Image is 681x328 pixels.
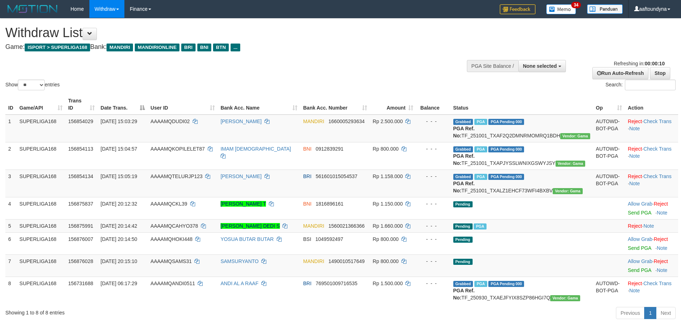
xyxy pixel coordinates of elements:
a: Check Trans [643,281,672,286]
button: None selected [518,60,566,72]
a: ANDI AL A RAAF [221,281,258,286]
td: · · [625,277,678,304]
td: · [625,254,678,277]
span: Marked by aafromsomean [474,281,487,287]
td: AUTOWD-BOT-PGA [593,115,625,142]
span: Pending [453,223,473,229]
span: BRI [181,44,195,51]
td: SUPERLIGA168 [16,277,65,304]
span: BTN [213,44,229,51]
span: 156876028 [68,258,93,264]
a: Send PGA [628,245,651,251]
h4: Game: Bank: [5,44,447,51]
a: Reject [628,223,642,229]
td: · · [625,170,678,197]
span: Grabbed [453,119,473,125]
span: Rp 1.500.000 [373,281,403,286]
td: SUPERLIGA168 [16,170,65,197]
span: MANDIRIONLINE [135,44,179,51]
span: [DATE] 20:12:32 [100,201,137,207]
a: Stop [650,67,670,79]
span: Grabbed [453,146,473,152]
span: [DATE] 15:03:29 [100,118,137,124]
a: Reject [628,146,642,152]
td: 2 [5,142,16,170]
span: Grabbed [453,281,473,287]
td: · [625,232,678,254]
span: 156876007 [68,236,93,242]
td: SUPERLIGA168 [16,219,65,232]
span: [DATE] 15:05:19 [100,173,137,179]
a: Note [629,153,640,159]
th: Action [625,94,678,115]
span: AAAAMQCKL39 [150,201,187,207]
span: 156875837 [68,201,93,207]
a: SAMSURYANTO [221,258,259,264]
a: Send PGA [628,210,651,216]
span: ISPORT > SUPERLIGA168 [25,44,90,51]
img: panduan.png [587,4,623,14]
span: Copy 1660005293634 to clipboard [329,118,365,124]
span: Marked by aafsengchandara [474,174,487,180]
span: · [628,258,653,264]
span: Rp 800.000 [373,236,399,242]
b: PGA Ref. No: [453,126,475,138]
th: User ID: activate to sort column ascending [148,94,218,115]
span: · [628,236,653,242]
span: Marked by aafchhiseyha [474,146,487,152]
span: Copy 769501009716535 to clipboard [316,281,357,286]
a: Send PGA [628,267,651,273]
a: Reject [654,258,668,264]
a: Allow Grab [628,201,652,207]
td: TF_250930_TXAEJFYIX8SZP86HGI7Q [450,277,593,304]
span: MANDIRI [107,44,133,51]
img: Feedback.jpg [500,4,536,14]
span: AAAAMQTELURJP123 [150,173,203,179]
th: Op: activate to sort column ascending [593,94,625,115]
span: Pending [453,259,473,265]
span: None selected [523,63,557,69]
span: Marked by aafsoycanthlai [474,223,486,229]
td: TF_251001_TXAPJYSSLWNIXGSWYJSY [450,142,593,170]
span: Pending [453,237,473,243]
a: Reject [628,173,642,179]
label: Search: [606,80,676,90]
div: - - - [419,200,447,207]
div: PGA Site Balance / [467,60,518,72]
span: MANDIRI [303,258,324,264]
th: Amount: activate to sort column ascending [370,94,416,115]
span: Rp 2.500.000 [373,118,403,124]
td: · [625,219,678,232]
b: PGA Ref. No: [453,153,475,166]
span: Rp 1.660.000 [373,223,403,229]
td: 7 [5,254,16,277]
a: [PERSON_NAME] T [221,201,266,207]
span: BRI [303,281,311,286]
span: Vendor URL: https://trx31.1velocity.biz [553,188,583,194]
a: Note [657,210,667,216]
td: SUPERLIGA168 [16,254,65,277]
a: [PERSON_NAME] [221,173,262,179]
span: AAAAMQKOPILELET87 [150,146,205,152]
a: Note [657,245,667,251]
span: 156875991 [68,223,93,229]
span: 156731688 [68,281,93,286]
span: PGA Pending [488,119,524,125]
td: 1 [5,115,16,142]
label: Show entries [5,80,60,90]
a: Reject [628,118,642,124]
a: Check Trans [643,118,672,124]
h1: Withdraw List [5,26,447,40]
span: AAAAMQDUDI02 [150,118,190,124]
td: SUPERLIGA168 [16,197,65,219]
span: Copy 0912839291 to clipboard [316,146,344,152]
span: Copy 1490010517649 to clipboard [329,258,365,264]
img: Button%20Memo.svg [546,4,576,14]
td: TF_251001_TXALZ1EHCF73WFI4BXBV [450,170,593,197]
span: Refreshing in: [614,61,665,66]
a: Note [657,267,667,273]
a: Check Trans [643,173,672,179]
div: - - - [419,173,447,180]
td: 8 [5,277,16,304]
div: - - - [419,118,447,125]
